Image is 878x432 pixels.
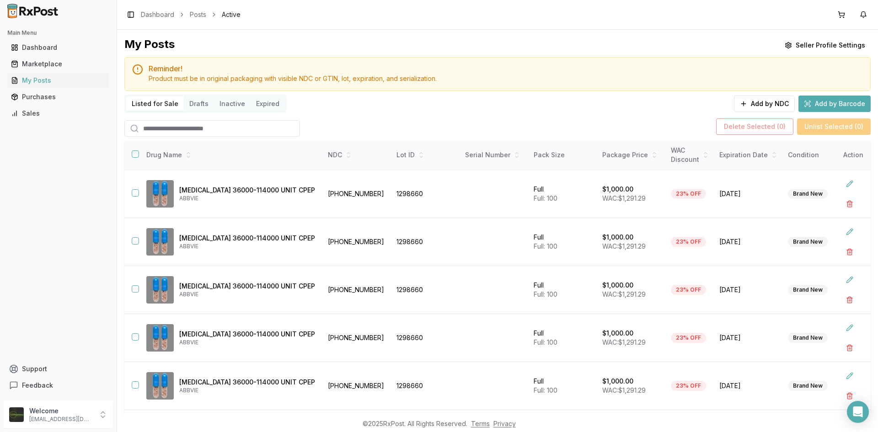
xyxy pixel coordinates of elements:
[179,243,315,250] p: ABBVIE
[788,333,828,343] div: Brand New
[11,92,106,101] div: Purchases
[7,72,109,89] a: My Posts
[841,292,858,308] button: Delete
[719,150,777,160] div: Expiration Date
[251,96,285,111] button: Expired
[4,4,62,18] img: RxPost Logo
[396,150,454,160] div: Lot ID
[528,314,597,362] td: Full
[391,218,460,266] td: 1298660
[146,324,174,352] img: Creon 36000-114000 UNIT CPEP
[179,186,315,195] p: [MEDICAL_DATA] 36000-114000 UNIT CPEP
[602,377,633,386] p: $1,000.00
[528,266,597,314] td: Full
[146,372,174,400] img: Creon 36000-114000 UNIT CPEP
[798,96,871,112] button: Add by Barcode
[179,195,315,202] p: ABBVIE
[719,381,777,390] span: [DATE]
[602,185,633,194] p: $1,000.00
[7,56,109,72] a: Marketplace
[222,10,241,19] span: Active
[179,387,315,394] p: ABBVIE
[7,29,109,37] h2: Main Menu
[146,228,174,256] img: Creon 36000-114000 UNIT CPEP
[29,416,93,423] p: [EMAIL_ADDRESS][DOMAIN_NAME]
[602,242,646,250] span: WAC: $1,291.29
[528,218,597,266] td: Full
[841,368,858,384] button: Edit
[719,189,777,198] span: [DATE]
[141,10,241,19] nav: breadcrumb
[602,290,646,298] span: WAC: $1,291.29
[788,189,828,199] div: Brand New
[841,340,858,356] button: Delete
[391,170,460,218] td: 1298660
[4,377,113,394] button: Feedback
[528,140,597,170] th: Pack Size
[841,272,858,288] button: Edit
[146,276,174,304] img: Creon 36000-114000 UNIT CPEP
[779,37,871,53] button: Seller Profile Settings
[788,381,828,391] div: Brand New
[602,281,633,290] p: $1,000.00
[7,39,109,56] a: Dashboard
[391,266,460,314] td: 1298660
[841,388,858,404] button: Delete
[602,233,633,242] p: $1,000.00
[4,57,113,71] button: Marketplace
[126,96,184,111] button: Listed for Sale
[4,40,113,55] button: Dashboard
[534,290,557,298] span: Full: 100
[602,150,660,160] div: Package Price
[146,180,174,208] img: Creon 36000-114000 UNIT CPEP
[493,420,516,427] a: Privacy
[214,96,251,111] button: Inactive
[4,73,113,88] button: My Posts
[671,333,706,343] div: 23% OFF
[734,96,795,112] button: Add by NDC
[602,338,646,346] span: WAC: $1,291.29
[149,65,863,72] h5: Reminder!
[841,224,858,240] button: Edit
[184,96,214,111] button: Drafts
[782,140,851,170] th: Condition
[179,234,315,243] p: [MEDICAL_DATA] 36000-114000 UNIT CPEP
[322,218,391,266] td: [PHONE_NUMBER]
[788,285,828,295] div: Brand New
[146,150,315,160] div: Drug Name
[671,237,706,247] div: 23% OFF
[179,282,315,291] p: [MEDICAL_DATA] 36000-114000 UNIT CPEP
[322,362,391,410] td: [PHONE_NUMBER]
[841,196,858,212] button: Delete
[322,314,391,362] td: [PHONE_NUMBER]
[11,109,106,118] div: Sales
[179,291,315,298] p: ABBVIE
[534,386,557,394] span: Full: 100
[4,361,113,377] button: Support
[671,285,706,295] div: 23% OFF
[4,106,113,121] button: Sales
[4,90,113,104] button: Purchases
[465,150,523,160] div: Serial Number
[124,37,175,53] div: My Posts
[534,338,557,346] span: Full: 100
[841,176,858,192] button: Edit
[528,170,597,218] td: Full
[391,362,460,410] td: 1298660
[322,266,391,314] td: [PHONE_NUMBER]
[391,314,460,362] td: 1298660
[719,237,777,246] span: [DATE]
[7,105,109,122] a: Sales
[11,76,106,85] div: My Posts
[179,330,315,339] p: [MEDICAL_DATA] 36000-114000 UNIT CPEP
[788,237,828,247] div: Brand New
[11,43,106,52] div: Dashboard
[836,140,871,170] th: Action
[528,362,597,410] td: Full
[179,339,315,346] p: ABBVIE
[322,170,391,218] td: [PHONE_NUMBER]
[534,194,557,202] span: Full: 100
[471,420,490,427] a: Terms
[11,59,106,69] div: Marketplace
[671,189,706,199] div: 23% OFF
